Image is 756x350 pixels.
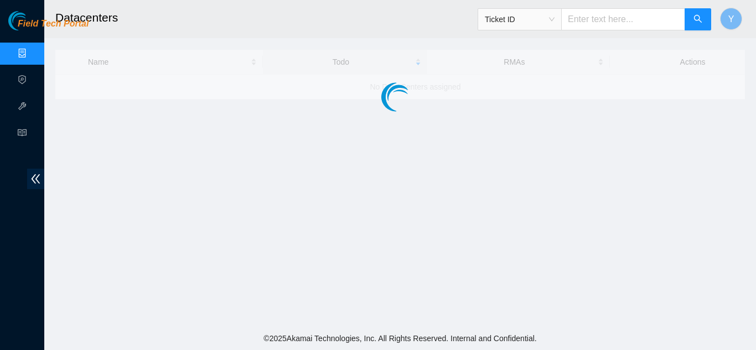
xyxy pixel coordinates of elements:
[728,12,734,26] span: Y
[18,123,27,145] span: read
[485,11,555,28] span: Ticket ID
[685,8,711,30] button: search
[44,327,756,350] footer: © 2025 Akamai Technologies, Inc. All Rights Reserved. Internal and Confidential.
[8,20,89,34] a: Akamai TechnologiesField Tech Portal
[720,8,742,30] button: Y
[8,11,56,30] img: Akamai Technologies
[693,14,702,25] span: search
[561,8,685,30] input: Enter text here...
[18,19,89,29] span: Field Tech Portal
[27,169,44,189] span: double-left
